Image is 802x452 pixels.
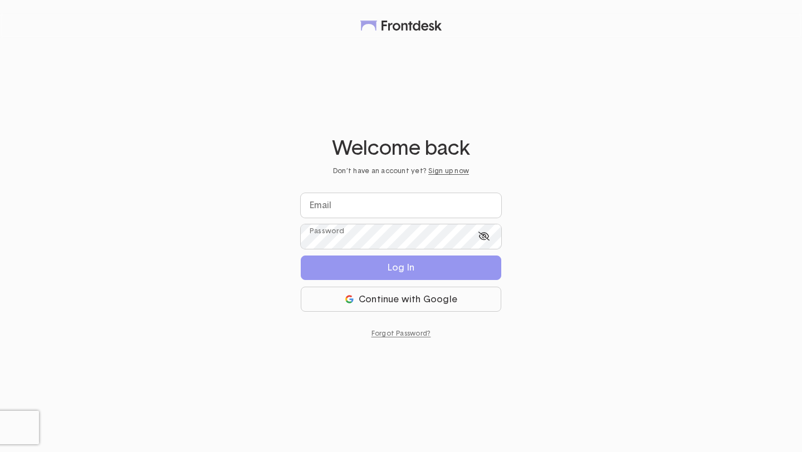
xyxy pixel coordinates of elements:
[301,256,501,280] button: Log In
[371,330,431,338] a: Forgot Password?
[301,287,501,312] button: Continue with Google
[428,168,469,174] a: Sign up now
[301,138,501,160] h1: Welcome back
[388,263,414,272] div: Log In
[301,167,501,176] p: Don’t have an account yet?
[360,21,442,31] img: Frontdesk main logo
